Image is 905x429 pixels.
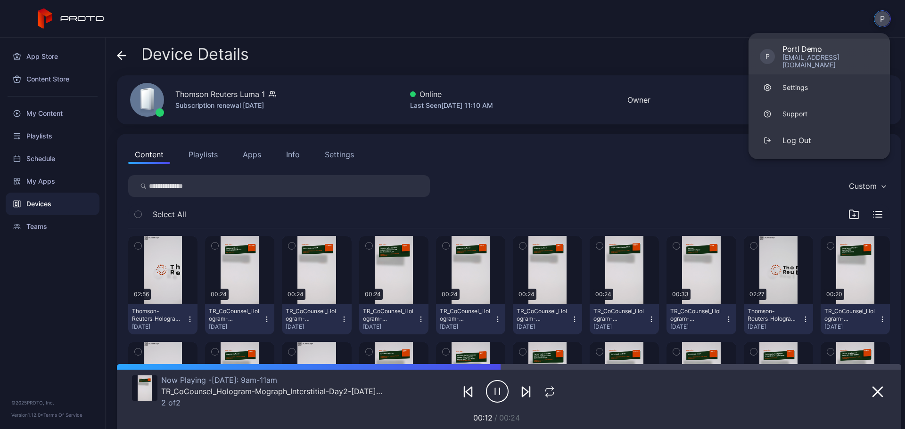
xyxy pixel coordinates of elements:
[6,68,99,90] a: Content Store
[440,323,494,331] div: [DATE]
[849,181,877,191] div: Custom
[440,308,492,323] div: TR_CoCounsel_Hologram-Mograph_Interstitial-Day2-Tuesday-1-11am_v2.mp4
[473,413,493,422] span: 00:12
[6,102,99,125] a: My Content
[175,89,265,100] div: Thomson Reuters Luma 1
[6,170,99,193] a: My Apps
[359,304,428,334] button: TR_CoCounsel_Hologram-Mograph_Interstitial-Day2-[DATE]-4-3pm_v2.mp4[DATE]
[782,135,811,146] div: Log Out
[280,145,306,164] button: Info
[517,308,568,323] div: TR_CoCounsel_Hologram-Mograph_Interstitial-Day2-Tuesday-3-2pm_v2.mp4
[666,304,736,334] button: TR_CoCounsel_Hologram-Mograph_Interstitial-Day4-[DATE]-1-9am_v2.mp4[DATE]
[209,323,263,331] div: [DATE]
[132,308,184,323] div: Thomson-Reuters_Hologram_02-Tue-12th_V04_9-16_2160x3840_H264_ENG_2025-08-08(1).mp4
[513,304,582,334] button: TR_CoCounsel_Hologram-Mograph_Interstitial-Day2-[DATE]-3-2pm_v2.mp4[DATE]
[161,398,383,407] div: 2 of 2
[11,412,43,418] span: Version 1.12.0 •
[760,49,775,64] div: P
[821,304,890,334] button: TR_CoCounsel_Hologram-Mograph_Interstitial-Day3-[DATE]-5-2pm_v2(1).mp4[DATE]
[748,308,799,323] div: Thomson-Reuters_Hologram_04-Thu-14th_V03_9-16_2160x3840_H264_ENG_2025-08-07.mp4
[209,308,261,323] div: TR_CoCounsel_Hologram-Mograph_Interstitial-Day2-Tuesday-5-3-30pm_v2.mp4
[593,308,645,323] div: TR_CoCounsel_Hologram-Mograph_Interstitial-Day2-Tuesday-Fireside-12pm.mp4
[782,54,879,69] div: [EMAIL_ADDRESS][DOMAIN_NAME]
[318,145,361,164] button: Settings
[132,323,186,331] div: [DATE]
[282,304,351,334] button: TR_CoCounsel_Hologram-Mograph_Interstitial-Day2-[DATE]-2-12-30pm_v2.mp4[DATE]
[286,308,337,323] div: TR_CoCounsel_Hologram-Mograph_Interstitial-Day2-Tuesday-2-12-30pm_v2.mp4
[153,209,186,220] span: Select All
[782,44,879,54] div: Portl Demo
[670,323,724,331] div: [DATE]
[748,323,802,331] div: [DATE]
[6,147,99,170] a: Schedule
[436,304,505,334] button: TR_CoCounsel_Hologram-Mograph_Interstitial-Day2-[DATE]-1-11am_v2.mp4[DATE]
[590,304,659,334] button: TR_CoCounsel_Hologram-Mograph_Interstitial-Day2-[DATE]-Fireside-12pm.mp4[DATE]
[128,145,170,164] button: Content
[410,89,493,100] div: Online
[494,413,497,422] span: /
[175,100,276,111] div: Subscription renewal [DATE]
[286,323,340,331] div: [DATE]
[593,323,648,331] div: [DATE]
[161,375,383,385] div: Now Playing
[627,94,650,105] div: Owner
[325,149,354,160] div: Settings
[499,413,520,422] span: 00:24
[670,308,722,323] div: TR_CoCounsel_Hologram-Mograph_Interstitial-Day4-Thursday-1-9am_v2.mp4
[208,375,277,385] span: Tuesday: 9am-11am
[749,101,890,127] a: Support
[844,175,890,197] button: Custom
[6,193,99,215] a: Devices
[161,387,383,396] div: TR_CoCounsel_Hologram-Mograph_Interstitial-Day2-Tuesday-1-11am_v2.mp4
[744,304,813,334] button: Thomson-Reuters_Hologram_04-Thu-14th_V03_9-16_2160x3840_H264_ENG_[DATE].mp4[DATE]
[749,127,890,154] button: Log Out
[749,74,890,101] a: Settings
[782,109,807,119] div: Support
[824,323,879,331] div: [DATE]
[286,149,300,160] div: Info
[236,145,268,164] button: Apps
[874,10,891,27] button: P
[128,304,197,334] button: Thomson-Reuters_Hologram_02-Tue-12th_V04_9-16_2160x3840_H264_ENG_[DATE](1).mp4[DATE]
[141,45,249,63] span: Device Details
[824,308,876,323] div: TR_CoCounsel_Hologram-Mograph_Interstitial-Day3-Wednesday-5-2pm_v2(1).mp4
[782,83,808,92] div: Settings
[43,412,82,418] a: Terms Of Service
[182,145,224,164] button: Playlists
[6,125,99,147] a: Playlists
[11,399,94,406] div: © 2025 PROTO, Inc.
[410,100,493,111] div: Last Seen [DATE] 11:10 AM
[6,215,99,238] a: Teams
[6,45,99,68] a: App Store
[205,304,274,334] button: TR_CoCounsel_Hologram-Mograph_Interstitial-Day2-[DATE]-5-3-30pm_v2.mp4[DATE]
[749,39,890,74] a: PPortl Demo[EMAIL_ADDRESS][DOMAIN_NAME]
[363,308,415,323] div: TR_CoCounsel_Hologram-Mograph_Interstitial-Day2-Tuesday-4-3pm_v2.mp4
[517,323,571,331] div: [DATE]
[363,323,417,331] div: [DATE]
